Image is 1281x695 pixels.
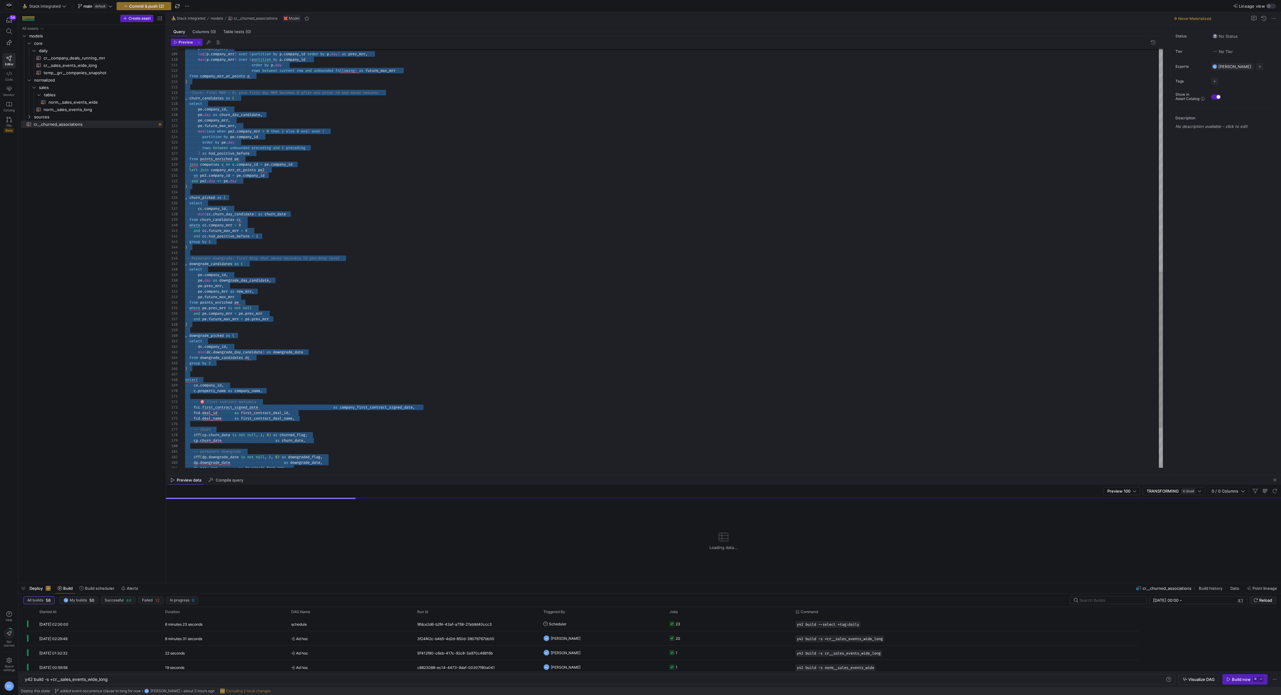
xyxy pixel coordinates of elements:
[1175,79,1206,83] span: Tags
[1212,64,1217,69] div: DZ
[1213,49,1233,54] span: No Tier
[171,156,178,162] div: 128
[189,162,198,167] span: join
[245,30,251,34] span: (0)
[210,30,216,34] span: (0)
[46,598,51,603] span: 56
[34,113,162,121] span: sources
[204,112,211,117] span: day
[5,618,13,622] span: Help
[48,99,156,106] span: norm__sales_events_wide​​​​​​​​​​
[89,598,94,603] span: 50
[275,63,282,67] span: day
[4,640,14,647] span: Get started
[297,129,299,134] span: 0
[171,79,178,84] div: 114
[192,30,216,34] span: Columns
[252,68,260,73] span: rows
[171,57,178,62] div: 110
[273,145,280,150] span: and
[171,68,178,73] div: 112
[171,162,178,167] div: 129
[2,68,16,84] a: Code
[21,84,163,91] div: Press SPACE to select this row.
[252,52,271,56] span: partition
[171,39,195,46] button: Preview
[204,107,226,112] span: company_id
[198,129,204,134] span: max
[226,140,228,145] span: .
[63,586,73,591] span: Build
[189,74,198,79] span: from
[249,52,252,56] span: (
[264,63,269,67] span: by
[2,114,16,135] a: PRsBeta
[202,123,204,128] span: .
[204,52,206,56] span: (
[1213,34,1238,39] span: No Status
[171,62,178,68] div: 111
[327,52,329,56] span: p
[177,16,205,21] span: Stack Integrated
[3,664,15,672] span: Space settings
[129,16,151,21] span: Create asset
[198,112,202,117] span: pe
[234,123,237,128] span: ,
[226,107,228,112] span: ,
[329,52,331,56] span: .
[83,4,92,9] span: main
[271,129,280,134] span: then
[21,121,163,128] div: Press SPACE to select this row.
[21,62,163,69] a: cr__sales_events_wide_long​​​​​​​​​​
[202,134,222,139] span: partition
[189,156,198,161] span: from
[171,123,178,129] div: 122
[171,95,178,101] div: 117
[232,96,234,101] span: (
[101,596,136,604] button: Successful44
[273,52,277,56] span: by
[21,32,163,40] div: Press SPACE to select this row.
[198,52,204,56] span: lag
[27,598,43,602] span: All builds
[230,134,234,139] span: pe
[252,63,262,67] span: order
[219,112,260,117] span: churn_day_candidate
[171,140,178,145] div: 125
[1175,49,1206,54] span: Tier
[284,57,305,62] span: company_id
[1079,598,1141,603] input: Search Builds
[342,52,346,56] span: as
[39,47,162,54] span: daily
[1175,64,1206,69] span: Experts
[21,69,163,76] div: Press SPACE to select this row.
[1218,64,1251,69] span: [PERSON_NAME]
[21,98,163,106] a: norm__sales_events_wide​​​​​​​​​​
[211,57,234,62] span: company_mrr
[252,145,271,150] span: preceding
[307,129,310,134] span: )
[173,30,185,34] span: Query
[34,121,156,128] span: cr__churned_associations​​​​​​​​​​
[228,140,234,145] span: day
[4,681,14,691] div: DZ
[1244,583,1280,593] button: Point lineage
[22,26,38,31] div: All assets
[222,140,226,145] span: pe
[1153,598,1179,603] input: Start datetime
[1211,48,1234,56] button: No tierNo Tier
[1208,487,1249,495] button: 0 / 0 Columns
[53,687,216,695] button: added event occurrence clause to long for nowDZ[PERSON_NAME]about 3 hours ago
[217,129,226,134] span: when
[144,689,149,693] div: DZ
[85,586,114,591] span: Build scheduler
[1228,583,1243,593] button: Data
[126,598,132,603] span: 44
[202,118,204,123] span: .
[1178,16,1211,21] span: Never Materialized
[239,52,247,56] span: over
[77,583,117,593] button: Build scheduler
[2,84,16,99] a: Monitor
[209,15,225,22] button: models
[2,1,16,11] a: https://storage.googleapis.com/y42-prod-data-exchange/images/Yf2Qvegn13xqq0DljGMI0l8d5Zqtiw36EXr8...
